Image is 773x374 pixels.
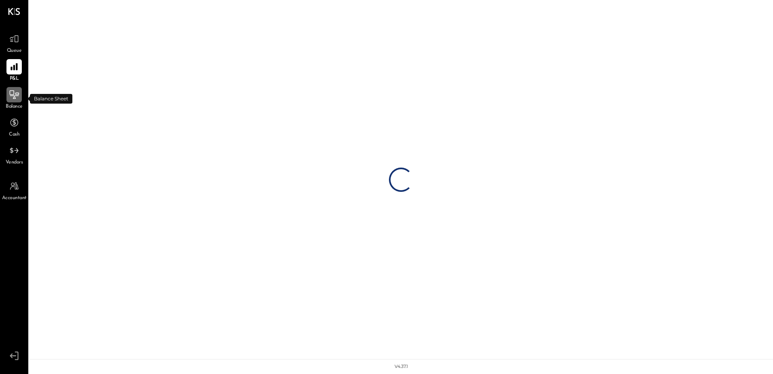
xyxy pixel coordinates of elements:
span: Vendors [6,159,23,166]
span: Balance [6,103,23,110]
a: Vendors [0,143,28,166]
div: Balance Sheet [30,94,72,104]
a: Balance [0,87,28,110]
span: P&L [10,75,19,83]
a: Queue [0,31,28,55]
a: P&L [0,59,28,83]
span: Queue [7,47,22,55]
a: Accountant [0,178,28,202]
div: v 4.37.1 [395,363,408,370]
a: Cash [0,115,28,138]
span: Accountant [2,195,27,202]
span: Cash [9,131,19,138]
